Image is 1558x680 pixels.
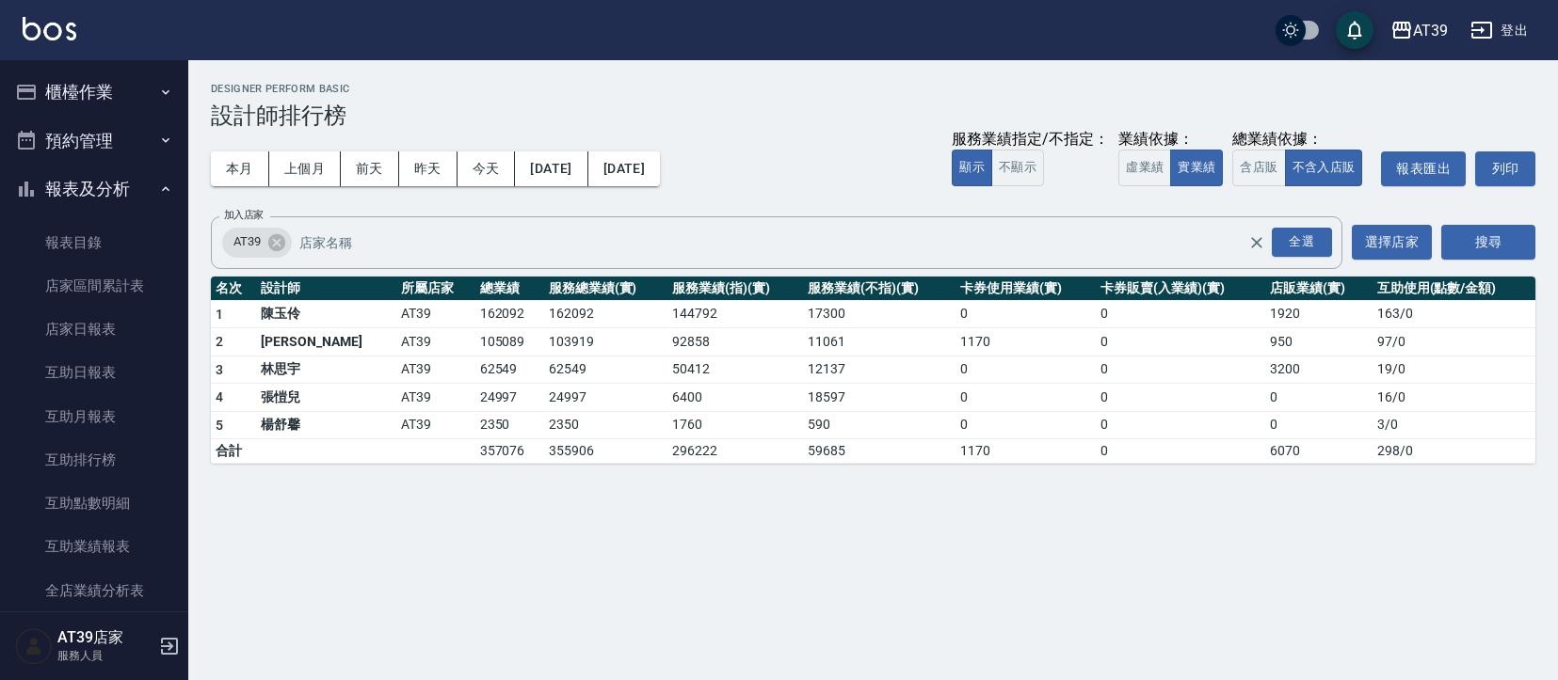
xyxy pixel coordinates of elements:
th: 服務業績(不指)(實) [803,277,956,301]
td: 105089 [475,328,544,356]
h3: 設計師排行榜 [211,103,1535,129]
td: 17300 [803,300,956,328]
td: 162092 [475,300,544,328]
button: [DATE] [515,151,587,186]
button: 含店販 [1232,150,1285,186]
td: 0 [1265,384,1373,412]
td: 0 [956,411,1096,439]
button: 報表匯出 [1381,151,1466,186]
table: a dense table [211,277,1535,465]
button: 櫃檯作業 [8,68,181,117]
th: 互助使用(點數/金額) [1373,277,1535,301]
div: 總業績依據： [1232,130,1372,150]
td: 0 [1096,300,1264,328]
td: 林思宇 [256,356,396,384]
button: 預約管理 [8,117,181,166]
th: 服務業績(指)(實) [667,277,803,301]
td: 張愷兒 [256,384,396,412]
th: 名次 [211,277,256,301]
a: 互助月報表 [8,395,181,438]
td: 19 / 0 [1373,356,1535,384]
td: 3200 [1265,356,1373,384]
th: 所屬店家 [396,277,475,301]
th: 卡券使用業績(實) [956,277,1096,301]
td: 1760 [667,411,803,439]
td: 355906 [544,439,668,464]
td: 12137 [803,356,956,384]
span: AT39 [222,232,272,251]
button: [DATE] [588,151,660,186]
td: 0 [1096,439,1264,464]
td: 2350 [475,411,544,439]
td: 合計 [211,439,256,464]
label: 加入店家 [224,208,264,222]
td: AT39 [396,328,475,356]
td: 24997 [544,384,668,412]
td: 6400 [667,384,803,412]
button: 不顯示 [991,150,1044,186]
span: 5 [216,418,223,433]
button: 前天 [341,151,399,186]
td: AT39 [396,384,475,412]
button: 報表及分析 [8,165,181,213]
th: 店販業績(實) [1265,277,1373,301]
td: 1170 [956,439,1096,464]
button: AT39 [1383,11,1455,50]
td: 1170 [956,328,1096,356]
td: 陳玉伶 [256,300,396,328]
button: 登出 [1463,13,1535,48]
a: 報表目錄 [8,221,181,264]
td: 0 [956,356,1096,384]
td: 50412 [667,356,803,384]
button: 本月 [211,151,269,186]
td: 11061 [803,328,956,356]
td: 3 / 0 [1373,411,1535,439]
td: 2350 [544,411,668,439]
td: AT39 [396,300,475,328]
button: 選擇店家 [1352,225,1432,260]
button: 不含入店販 [1285,150,1363,186]
a: 全店業績分析表 [8,569,181,612]
td: 62549 [544,356,668,384]
th: 服務總業績(實) [544,277,668,301]
td: 97 / 0 [1373,328,1535,356]
th: 總業績 [475,277,544,301]
td: 0 [1265,411,1373,439]
td: 162092 [544,300,668,328]
td: 590 [803,411,956,439]
h2: Designer Perform Basic [211,83,1535,95]
h5: AT39店家 [57,628,153,647]
button: Clear [1244,229,1270,256]
a: 店家區間累計表 [8,264,181,308]
td: AT39 [396,356,475,384]
div: 業績依據： [1118,130,1223,150]
button: 上個月 [269,151,341,186]
p: 服務人員 [57,647,153,664]
td: AT39 [396,411,475,439]
td: 0 [956,384,1096,412]
td: 楊舒馨 [256,411,396,439]
div: 服務業績指定/不指定： [952,130,1109,150]
td: 1920 [1265,300,1373,328]
td: [PERSON_NAME] [256,328,396,356]
button: 顯示 [952,150,992,186]
button: 實業績 [1170,150,1223,186]
button: 搜尋 [1441,225,1535,260]
span: 3 [216,362,223,377]
button: 昨天 [399,151,458,186]
button: 今天 [458,151,516,186]
td: 357076 [475,439,544,464]
div: AT39 [1413,19,1448,42]
td: 62549 [475,356,544,384]
td: 92858 [667,328,803,356]
div: AT39 [222,228,292,258]
img: Logo [23,17,76,40]
th: 設計師 [256,277,396,301]
input: 店家名稱 [295,226,1281,259]
span: 1 [216,307,223,322]
a: 互助點數明細 [8,482,181,525]
a: 互助排行榜 [8,438,181,482]
td: 16 / 0 [1373,384,1535,412]
td: 298 / 0 [1373,439,1535,464]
